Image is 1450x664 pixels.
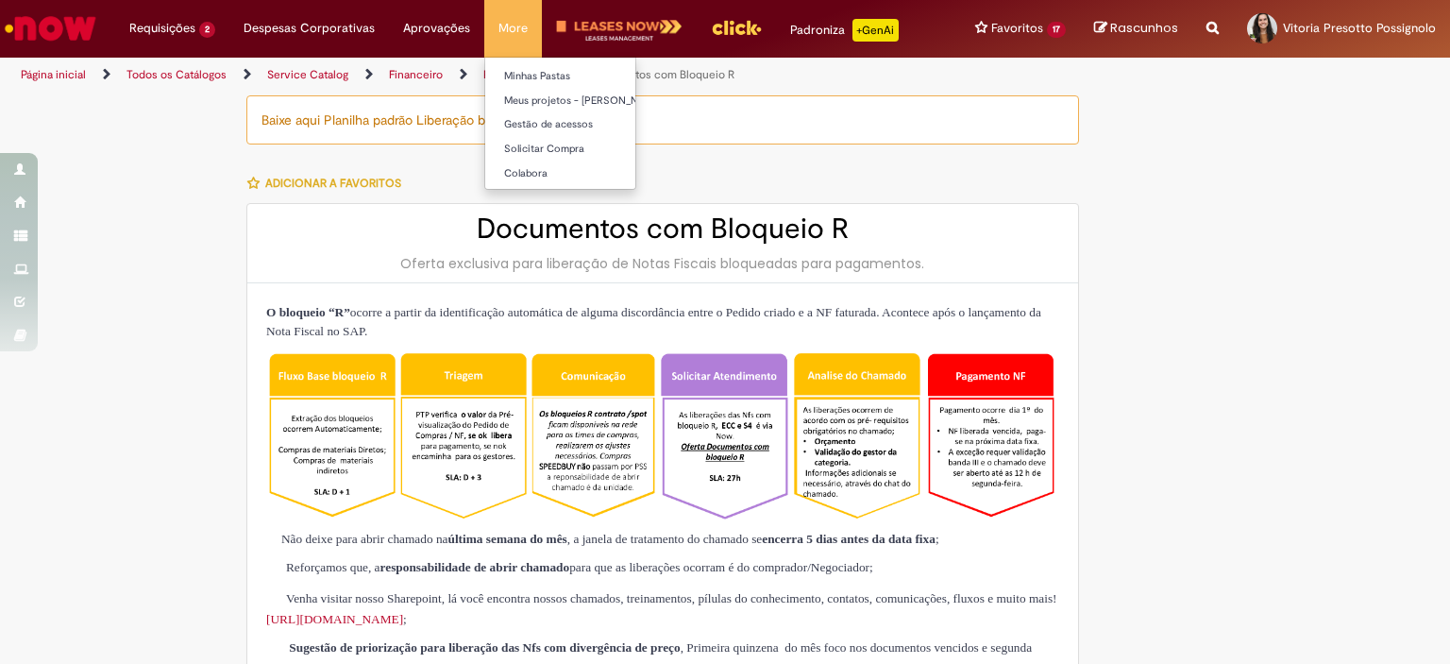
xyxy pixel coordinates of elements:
span: Venha visitar nosso Sharepoint, lá você encontra nossos chamados, treinamentos, pílulas do conhec... [266,591,1057,626]
a: Service Catalog [267,67,348,82]
span: Rascunhos [1110,19,1178,37]
h2: Documentos com Bloqueio R [266,213,1059,245]
strong: responsabilidade de abrir chamado [380,560,570,574]
a: Documentos com Bloqueio R [585,67,734,82]
span: 17 [1047,22,1066,38]
a: Meus projetos - [PERSON_NAME] [485,91,693,111]
span: Vitoria Presotto Possignolo [1283,20,1436,36]
ul: More [484,57,636,190]
div: Oferta exclusiva para liberação de Notas Fiscais bloqueadas para pagamentos. [266,254,1059,273]
span: Favoritos [991,19,1043,38]
span: Adicionar a Favoritos [265,176,401,191]
span: Aprovações [403,19,470,38]
a: Todos os Catálogos [126,67,227,82]
img: sys_attachment.do [266,589,286,609]
a: Financeiro [389,67,443,82]
span: ocorre a partir da identificação automática de alguma discordância entre o Pedido criado e a NF f... [266,305,1041,338]
strong: O bloqueio “R” [266,305,350,319]
strong: encerra 5 dias antes da data fixa [762,532,936,546]
img: ServiceNow [2,9,99,47]
span: Requisições [129,19,195,38]
a: Rascunhos [1094,20,1178,38]
img: sys_attachment.do [266,559,286,579]
div: Padroniza [790,19,899,42]
img: logo-leases-transp-branco.png [556,19,683,43]
div: Baixe aqui Planilha padrão Liberação bloqueio B [246,95,1079,145]
span: Despesas Corporativas [244,19,375,38]
a: Minhas Pastas [485,66,693,87]
span: Reforçamos que, a para que as liberações ocorram é do comprador/Negociador; [266,560,873,574]
img: sys_attachment.do [266,532,281,548]
span: 2 [199,22,215,38]
a: Solicitar Compra [485,139,693,160]
a: Gestão de acessos [485,114,693,135]
p: +GenAi [852,19,899,42]
img: sys_attachment.do [266,639,286,659]
strong: última semana do mês [448,532,567,546]
span: More [498,19,528,38]
img: click_logo_yellow_360x200.png [711,13,762,42]
strong: Sugestão de priorização para liberação das Nfs com divergência de preço [289,640,680,655]
a: Colabora [485,163,693,184]
span: Não deixe para abrir chamado na , a janela de tratamento do chamado se ; [266,532,939,546]
button: Adicionar a Favoritos [246,163,412,203]
a: [URL][DOMAIN_NAME] [266,612,403,626]
a: Página inicial [21,67,86,82]
ul: Trilhas de página [14,58,953,93]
